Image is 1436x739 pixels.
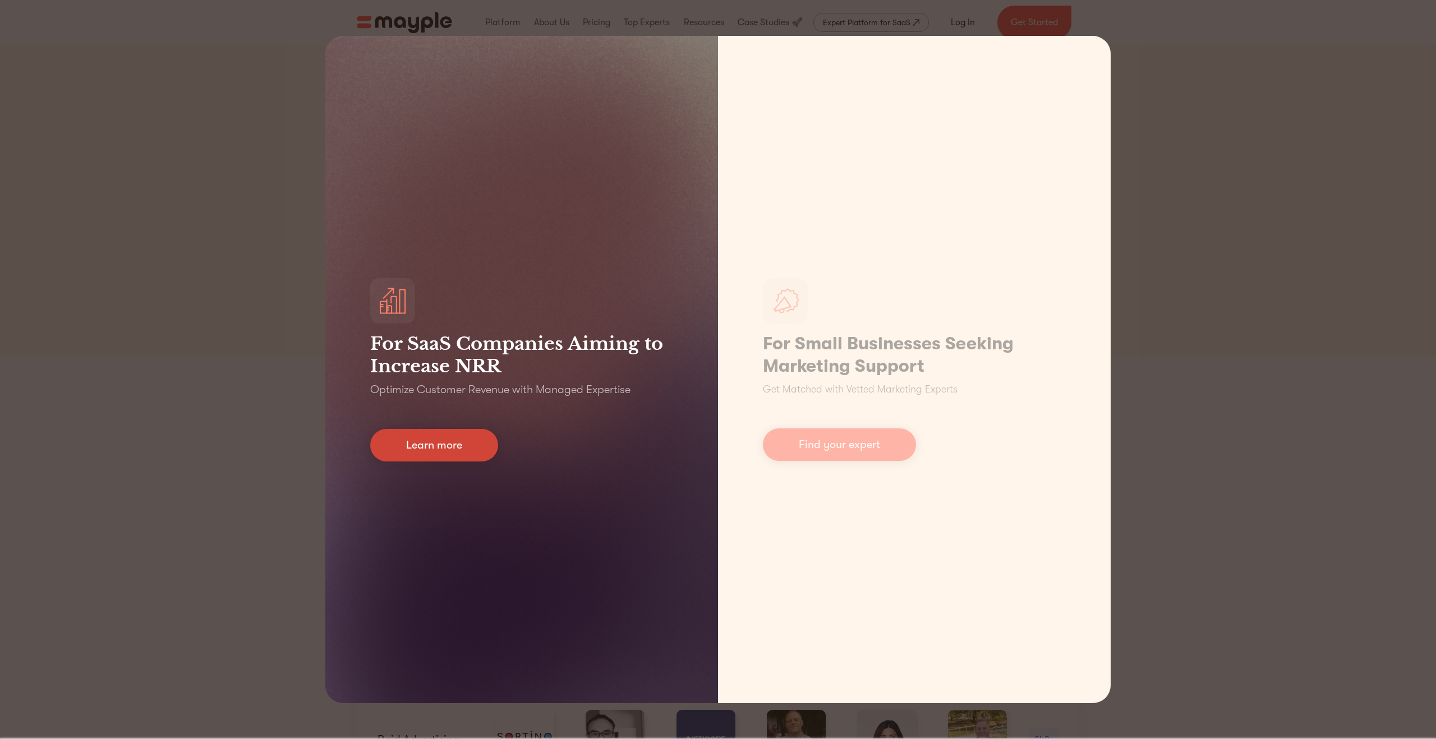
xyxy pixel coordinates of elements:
[370,332,673,377] h3: For SaaS Companies Aiming to Increase NRR
[763,428,916,461] a: Find your expert
[370,382,630,398] p: Optimize Customer Revenue with Managed Expertise
[370,429,498,461] a: Learn more
[763,332,1066,377] h1: For Small Businesses Seeking Marketing Support
[763,382,958,397] p: Get Matched with Vetted Marketing Experts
